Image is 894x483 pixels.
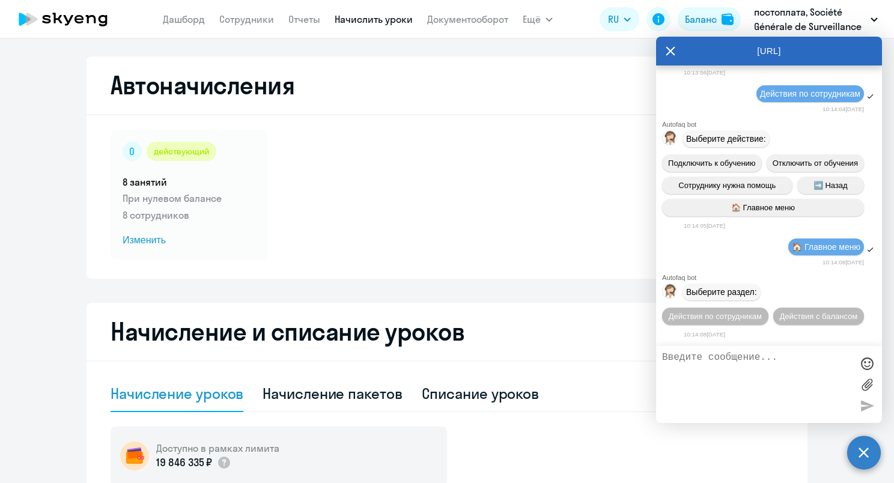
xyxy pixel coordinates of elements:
a: Дашборд [163,13,205,25]
h5: Доступно в рамках лимита [156,442,279,455]
label: Лимит 10 файлов [858,375,876,393]
p: 19 846 335 ₽ [156,455,212,470]
a: Отчеты [288,13,320,25]
span: Действия по сотрудникам [669,312,762,321]
span: Выберите действие: [686,134,766,144]
span: Сотруднику нужна помощь [678,181,776,190]
a: Документооборот [427,13,508,25]
img: balance [722,13,734,25]
span: Действия по сотрудникам [760,89,860,99]
time: 10:13:56[DATE] [684,69,725,76]
div: Списание уроков [422,384,540,403]
time: 10:14:08[DATE] [684,331,725,338]
button: Подключить к обучению [662,154,762,172]
a: Сотрудники [219,13,274,25]
button: Сотруднику нужна помощь [662,177,792,194]
h2: Автоначисления [111,71,294,100]
span: 🏠 Главное меню [731,203,795,212]
span: ➡️ Назад [813,181,848,190]
time: 10:14:04[DATE] [823,106,864,112]
a: Начислить уроки [335,13,413,25]
span: Действия с балансом [779,312,857,321]
span: Подключить к обучению [668,159,756,168]
button: постоплата, Société Générale de Surveillance (SGS Rus)/СЖС Россия [748,5,884,34]
button: Отключить от обучения [767,154,864,172]
div: Autofaq bot [662,274,882,281]
p: постоплата, Société Générale de Surveillance (SGS Rus)/СЖС Россия [754,5,866,34]
span: Изменить [123,233,256,248]
div: действующий [147,142,216,161]
p: При нулевом балансе [123,191,256,205]
img: bot avatar [663,131,678,148]
time: 10:14:08[DATE] [823,259,864,266]
button: Балансbalance [678,7,741,31]
time: 10:14:05[DATE] [684,222,725,229]
img: wallet-circle.png [120,442,149,470]
span: 🏠 Главное меню [792,242,860,252]
div: Баланс [685,12,717,26]
button: Действия с балансом [773,308,864,325]
h2: Начисление и списание уроков [111,317,783,346]
div: Начисление уроков [111,384,243,403]
button: ➡️ Назад [797,177,865,194]
span: RU [608,12,619,26]
img: bot avatar [663,284,678,302]
span: Отключить от обучения [773,159,858,168]
span: Выберите раздел: [686,287,757,297]
button: Ещё [523,7,553,31]
div: Autofaq bot [662,121,882,128]
span: Ещё [523,12,541,26]
button: 🏠 Главное меню [662,199,864,216]
h5: 8 занятий [123,175,256,189]
button: Действия по сотрудникам [662,308,768,325]
button: RU [600,7,639,31]
div: Начисление пакетов [263,384,402,403]
p: 8 сотрудников [123,208,256,222]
